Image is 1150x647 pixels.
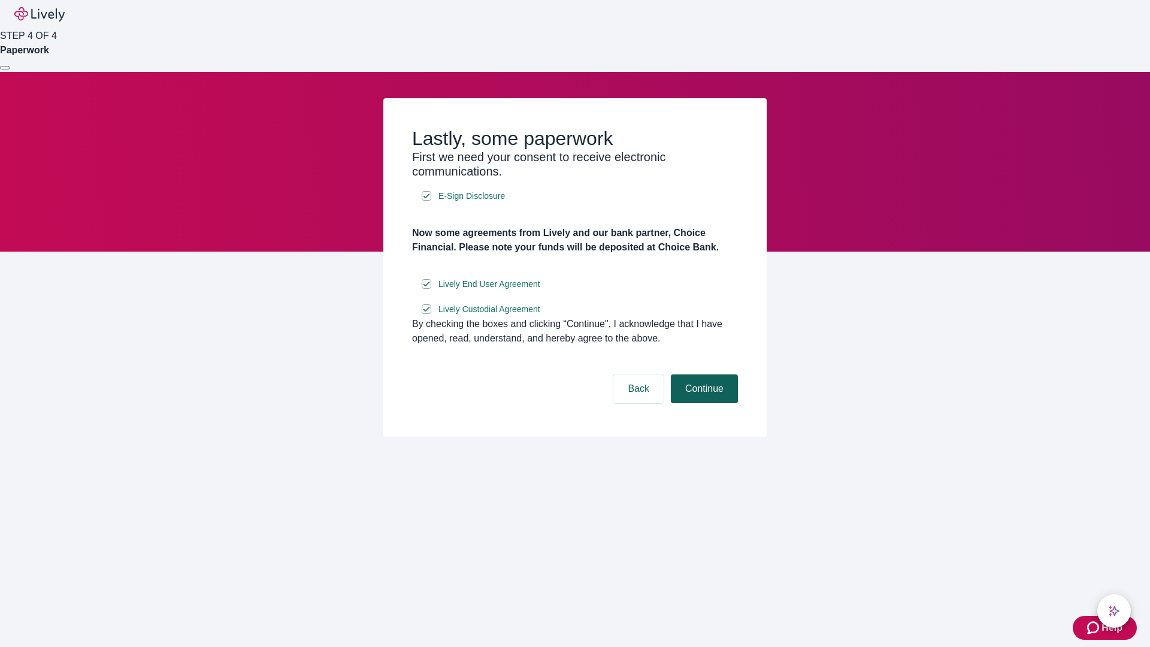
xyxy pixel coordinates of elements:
[412,150,738,179] h3: First we need your consent to receive electronic communications.
[1101,621,1122,635] span: Help
[438,278,540,291] span: Lively End User Agreement
[436,189,507,204] a: e-sign disclosure document
[1108,605,1120,617] svg: Lively AI Assistant
[1097,594,1131,628] button: chat
[1087,621,1101,635] svg: Zendesk support icon
[412,317,738,346] div: By checking the boxes and clicking “Continue", I acknowledge that I have opened, read, understand...
[438,190,505,202] span: E-Sign Disclosure
[436,302,543,317] a: e-sign disclosure document
[1073,616,1137,640] button: Zendesk support iconHelp
[671,374,738,403] button: Continue
[412,226,738,255] h4: Now some agreements from Lively and our bank partner, Choice Financial. Please note your funds wi...
[436,277,543,292] a: e-sign disclosure document
[438,303,540,316] span: Lively Custodial Agreement
[613,374,664,403] button: Back
[14,7,65,22] img: Lively
[412,127,738,150] h2: Lastly, some paperwork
